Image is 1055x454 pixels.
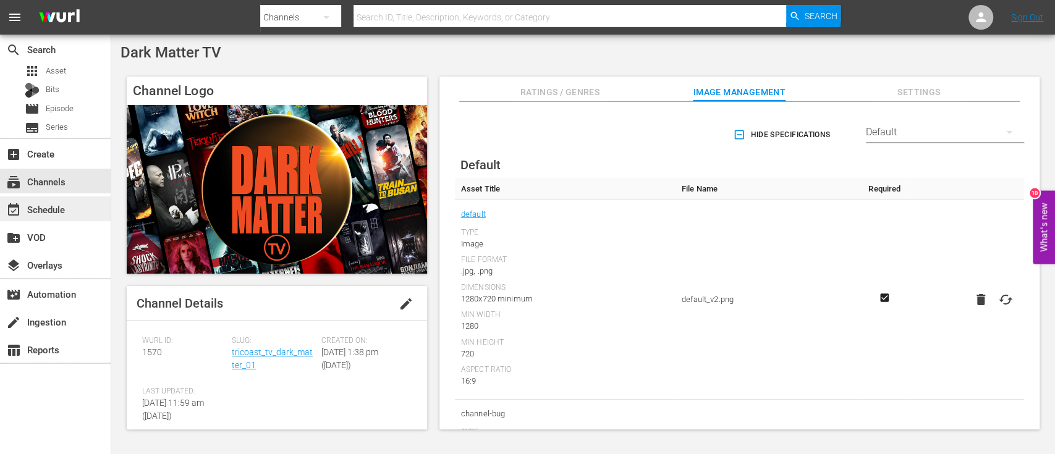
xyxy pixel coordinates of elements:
span: Automation [6,287,21,302]
span: edit [399,296,413,311]
span: Episode [46,103,74,115]
span: Search [804,5,837,27]
span: Search [6,43,21,57]
span: Wurl ID: [142,336,226,346]
span: Create [6,147,21,162]
span: Created On: [321,336,405,346]
a: default [461,206,486,222]
span: Schedule [6,203,21,217]
span: Last Updated: [142,387,226,397]
span: [DATE] 11:59 am ([DATE]) [142,398,204,421]
span: [DATE] 1:38 pm ([DATE]) [321,347,378,370]
button: Hide Specifications [731,117,835,152]
span: Episode [25,101,40,116]
div: Bits [25,83,40,98]
div: Min Width [461,310,669,320]
button: Search [786,5,841,27]
span: Ratings / Genres [514,85,606,100]
button: edit [391,289,421,319]
span: Channel Details [137,296,223,311]
div: Aspect Ratio [461,365,669,375]
div: Default [866,115,1024,149]
span: Overlays [6,258,21,273]
span: Asset [25,64,40,78]
div: Type [461,427,669,437]
span: Hide Specifications [735,128,830,141]
div: 16:9 [461,375,669,387]
th: Asset Title [455,178,676,200]
div: 1280x720 minimum [461,293,669,305]
div: File Format [461,255,669,265]
span: Settings [873,85,965,100]
div: Image [461,238,669,250]
span: Image Management [693,85,786,100]
div: Min Height [461,338,669,348]
span: VOD [6,230,21,245]
a: Sign Out [1011,12,1043,22]
div: 1280 [461,320,669,332]
span: Ingestion [6,315,21,330]
th: File Name [676,178,862,200]
h4: Channel Logo [127,77,427,105]
span: Bits [46,83,59,96]
div: 10 [1030,188,1040,198]
span: Channels [6,175,21,190]
img: Dark Matter TV [127,105,427,274]
td: default_v2.png [676,200,862,400]
span: 1570 [142,347,162,357]
span: Series [46,121,68,133]
span: Asset [46,65,66,77]
span: menu [7,10,22,25]
span: Series [25,120,40,135]
div: .jpg, .png [461,265,669,277]
img: ans4CAIJ8jUAAAAAAAAAAAAAAAAAAAAAAAAgQb4GAAAAAAAAAAAAAAAAAAAAAAAAJMjXAAAAAAAAAAAAAAAAAAAAAAAAgAT5G... [30,3,89,32]
div: 720 [461,348,669,360]
button: Open Feedback Widget [1033,190,1055,264]
div: Type [461,228,669,238]
span: Default [460,158,501,172]
span: Slug: [232,336,315,346]
svg: Required [877,292,892,303]
span: Reports [6,343,21,358]
div: Dimensions [461,283,669,293]
a: tricoast_tv_dark_matter_01 [232,347,313,370]
span: channel-bug [461,406,669,422]
span: Dark Matter TV [121,44,221,61]
th: Required [862,178,908,200]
